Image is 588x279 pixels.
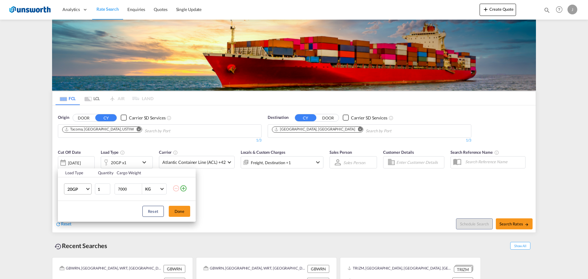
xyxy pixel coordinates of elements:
md-icon: icon-minus-circle-outline [172,185,180,192]
button: Done [169,206,190,217]
div: Cargo Weight [117,170,169,175]
input: Enter Weight [117,184,142,194]
th: Quantity [94,168,113,177]
input: Qty [95,183,110,194]
span: 20GP [67,186,85,192]
div: KG [145,187,151,191]
md-select: Choose: 20GP [64,183,92,194]
button: Reset [142,206,164,217]
md-icon: icon-plus-circle-outline [180,185,187,192]
th: Load Type [58,168,94,177]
